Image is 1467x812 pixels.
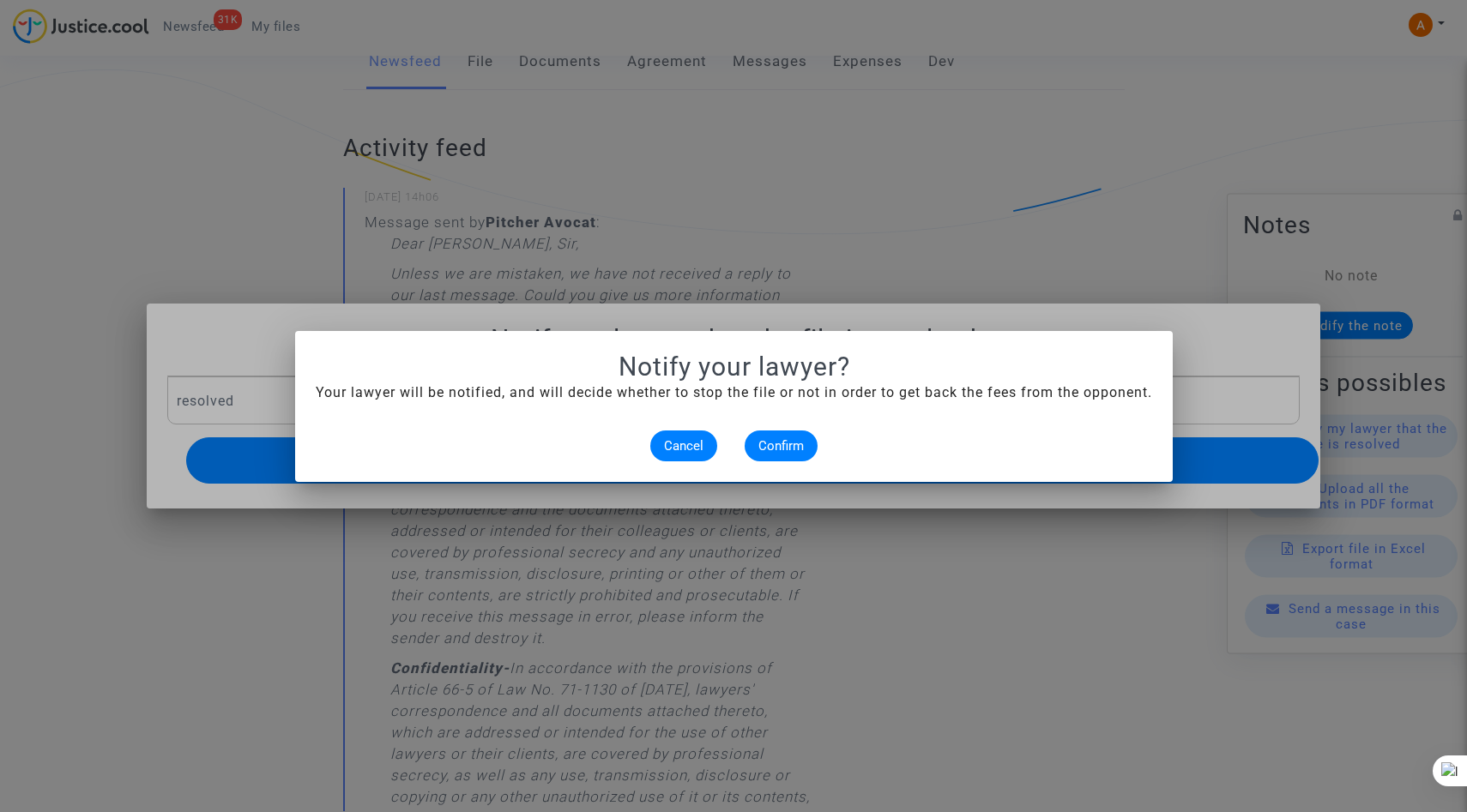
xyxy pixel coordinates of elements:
[664,438,703,454] span: Cancel
[745,430,818,461] button: Confirm
[758,438,804,454] span: Confirm
[316,384,1152,400] span: Your lawyer will be notified, and will decide whether to stop the file or not in order to get bac...
[650,430,717,461] button: Cancel
[316,352,1152,382] h1: Notify your lawyer?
